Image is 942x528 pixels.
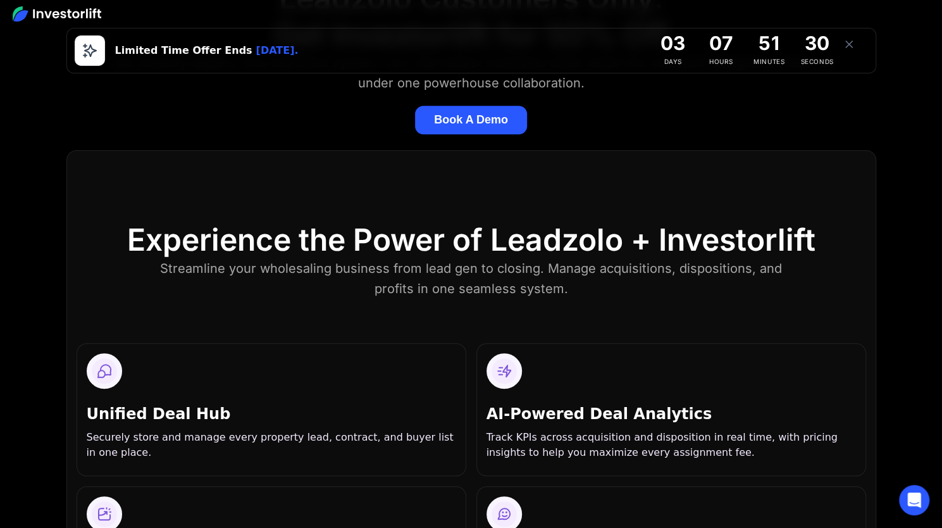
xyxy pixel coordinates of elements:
div: Open Intercom Messenger [899,485,929,515]
div: Days [653,55,693,68]
div: 30 [797,34,838,53]
div: 03 [653,34,693,53]
div: Track KPIs across acquisition and disposition in real time, with pricing insights to help you max... [486,430,856,460]
div: Hours [701,55,741,68]
strong: [DATE]. [256,44,299,56]
div: Minutes [749,55,790,68]
div: Limited Time Offer Ends [115,43,252,58]
div: Experience the Power of Leadzolo + Investorlift [127,222,815,258]
h3: AI-Powered Deal Analytics [486,404,856,425]
button: Book A Demo [415,106,527,134]
div: Securely store and manage every property lead, contract, and buyer list in one place. [87,430,456,460]
h3: Unified Deal Hub [87,404,456,425]
div: 07 [701,34,741,53]
div: 51 [749,34,790,53]
div: Streamline your wholesaling business from lead gen to closing. Manage acquisitions, dispositions,... [155,258,786,299]
div: Seconds [797,55,838,68]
